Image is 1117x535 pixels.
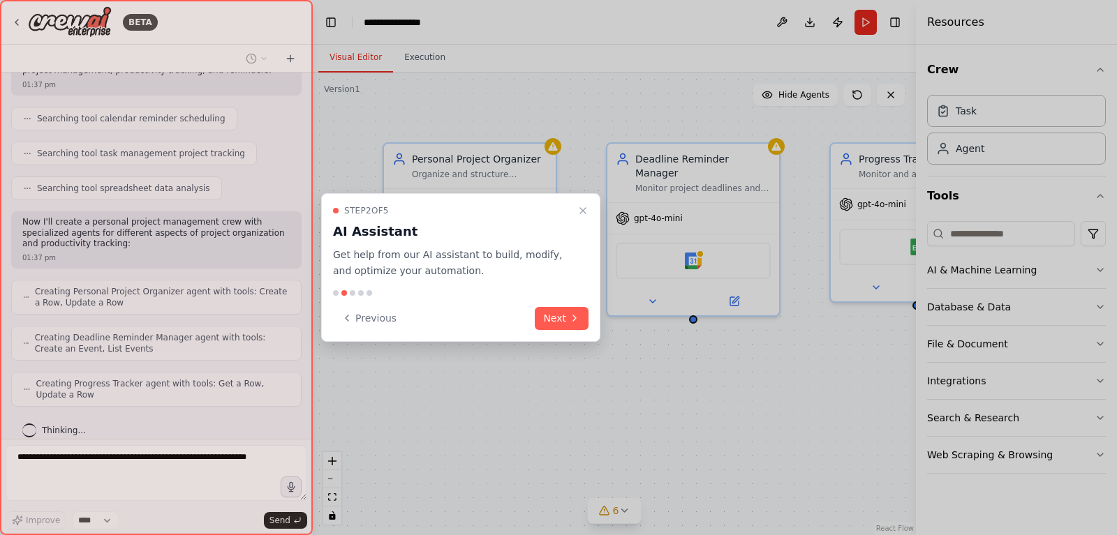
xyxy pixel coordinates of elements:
h3: AI Assistant [333,222,572,241]
button: Previous [333,307,405,330]
button: Close walkthrough [575,202,591,219]
button: Hide left sidebar [321,13,341,32]
p: Get help from our AI assistant to build, modify, and optimize your automation. [333,247,572,279]
button: Next [535,307,589,330]
span: Step 2 of 5 [344,205,389,216]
